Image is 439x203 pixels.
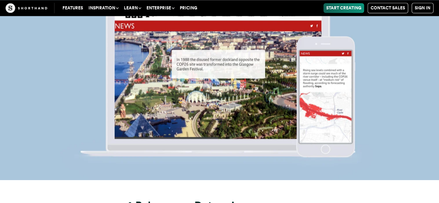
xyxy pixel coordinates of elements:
a: Start Creating [323,3,364,13]
a: Sign in [412,3,433,13]
a: Contact Sales [368,3,408,13]
a: Pricing [177,3,200,13]
button: Enterprise [144,3,177,13]
button: Inspiration [86,3,121,13]
img: The Craft [6,3,47,13]
button: Learn [121,3,144,13]
a: Features [60,3,86,13]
